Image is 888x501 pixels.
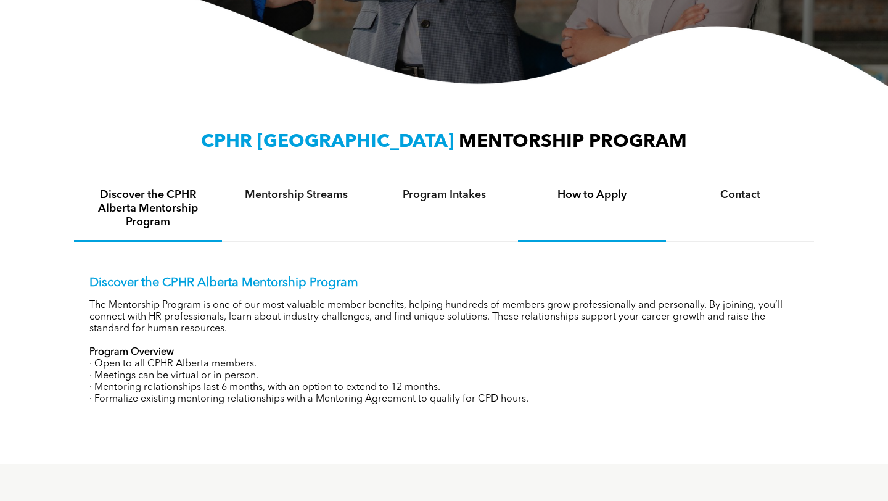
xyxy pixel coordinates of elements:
[459,133,687,151] span: MENTORSHIP PROGRAM
[233,188,359,202] h4: Mentorship Streams
[529,188,655,202] h4: How to Apply
[677,188,803,202] h4: Contact
[89,382,799,394] p: · Mentoring relationships last 6 months, with an option to extend to 12 months.
[89,358,799,370] p: · Open to all CPHR Alberta members.
[89,347,174,357] strong: Program Overview
[89,300,799,335] p: The Mentorship Program is one of our most valuable member benefits, helping hundreds of members g...
[85,188,211,229] h4: Discover the CPHR Alberta Mentorship Program
[89,276,799,291] p: Discover the CPHR Alberta Mentorship Program
[381,188,507,202] h4: Program Intakes
[89,370,799,382] p: · Meetings can be virtual or in-person.
[89,394,799,405] p: · Formalize existing mentoring relationships with a Mentoring Agreement to qualify for CPD hours.
[201,133,454,151] span: CPHR [GEOGRAPHIC_DATA]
